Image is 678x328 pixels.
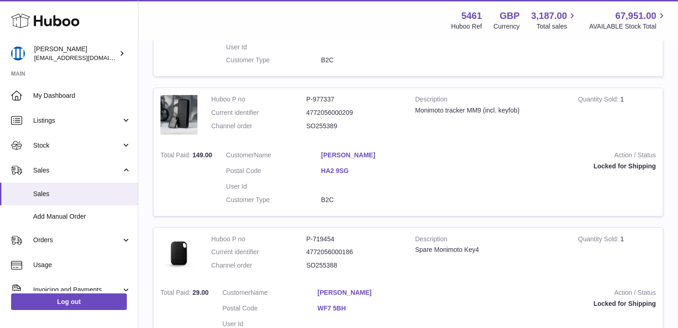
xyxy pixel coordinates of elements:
[33,116,121,125] span: Listings
[321,56,416,65] dd: B2C
[415,245,564,254] div: Spare Monimoto Key4
[500,10,519,22] strong: GBP
[226,56,321,65] dt: Customer Type
[430,151,656,162] strong: Action / Status
[451,22,482,31] div: Huboo Ref
[321,167,416,175] a: HA2 9SG
[531,10,567,22] span: 3,187.00
[192,289,208,296] span: 29.00
[222,288,317,299] dt: Name
[211,248,306,256] dt: Current identifier
[226,151,321,162] dt: Name
[536,22,577,31] span: Total sales
[211,235,306,244] dt: Huboo P no
[426,299,656,308] div: Locked for Shipping
[33,286,121,294] span: Invoicing and Payments
[415,106,564,115] div: Monimoto tracker MM9 (incl. keyfob)
[33,261,131,269] span: Usage
[211,122,306,131] dt: Channel order
[222,304,317,315] dt: Postal Code
[430,162,656,171] div: Locked for Shipping
[161,235,197,272] img: 1676984517.jpeg
[589,10,667,31] a: 67,951.00 AVAILABLE Stock Total
[306,261,401,270] dd: SO255388
[226,151,254,159] span: Customer
[306,248,401,256] dd: 4772056000186
[615,10,656,22] span: 67,951.00
[571,88,663,144] td: 1
[226,196,321,204] dt: Customer Type
[33,91,131,100] span: My Dashboard
[226,167,321,178] dt: Postal Code
[33,190,131,198] span: Sales
[222,289,250,296] span: Customer
[11,293,127,310] a: Log out
[34,54,136,61] span: [EMAIL_ADDRESS][DOMAIN_NAME]
[34,45,117,62] div: [PERSON_NAME]
[426,288,656,299] strong: Action / Status
[589,22,667,31] span: AVAILABLE Stock Total
[161,151,192,161] strong: Total Paid
[226,182,321,191] dt: User Id
[11,47,25,60] img: oksana@monimoto.com
[317,304,412,313] a: WF7 5BH
[531,10,578,31] a: 3,187.00 Total sales
[321,151,416,160] a: [PERSON_NAME]
[321,196,416,204] dd: B2C
[306,122,401,131] dd: SO255389
[461,10,482,22] strong: 5461
[494,22,520,31] div: Currency
[211,261,306,270] dt: Channel order
[211,108,306,117] dt: Current identifier
[578,95,620,105] strong: Quantity Sold
[33,212,131,221] span: Add Manual Order
[161,289,192,298] strong: Total Paid
[211,95,306,104] dt: Huboo P no
[161,95,197,135] img: 1712818038.jpg
[578,235,620,245] strong: Quantity Sold
[415,235,564,246] strong: Description
[33,141,121,150] span: Stock
[306,95,401,104] dd: P-977337
[33,236,121,245] span: Orders
[306,108,401,117] dd: 4772056000209
[571,228,663,282] td: 1
[33,166,121,175] span: Sales
[226,43,321,52] dt: User Id
[192,151,212,159] span: 149.00
[415,95,564,106] strong: Description
[317,288,412,297] a: [PERSON_NAME]
[306,235,401,244] dd: P-719454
